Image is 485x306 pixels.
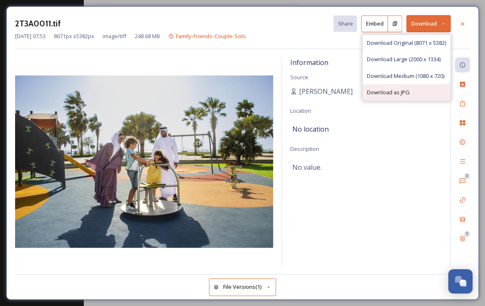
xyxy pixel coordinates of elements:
span: Location [290,107,311,114]
span: [PERSON_NAME] [299,86,353,96]
button: Download [406,15,451,32]
img: b4a2a1a3-b7fc-4d80-9095-94376e867717.jpg [15,75,273,248]
span: Download Large (2000 x 1334) [367,55,441,63]
span: Description [290,145,319,153]
span: No location [292,124,329,134]
span: Source [290,73,308,81]
span: Information [290,58,328,67]
span: Download Medium (1080 x 720) [367,72,444,80]
button: Embed [361,16,388,32]
button: File Versions(1) [209,278,276,296]
span: Download as JPG [367,88,410,96]
div: 0 [464,231,470,237]
span: No value. [292,162,322,172]
span: 8071 px x 5382 px [54,32,94,40]
span: 248.68 MB [135,32,160,40]
button: Open Chat [448,269,472,293]
div: 0 [464,173,470,179]
span: Download Original (8071 x 5382) [367,39,446,47]
span: Family-Friends-Couple-Solo [176,32,246,40]
span: [DATE] 07:53 [15,32,46,40]
h3: 2T3A0011.tif [15,18,61,30]
button: Share [333,16,357,32]
span: image/tiff [103,32,126,40]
